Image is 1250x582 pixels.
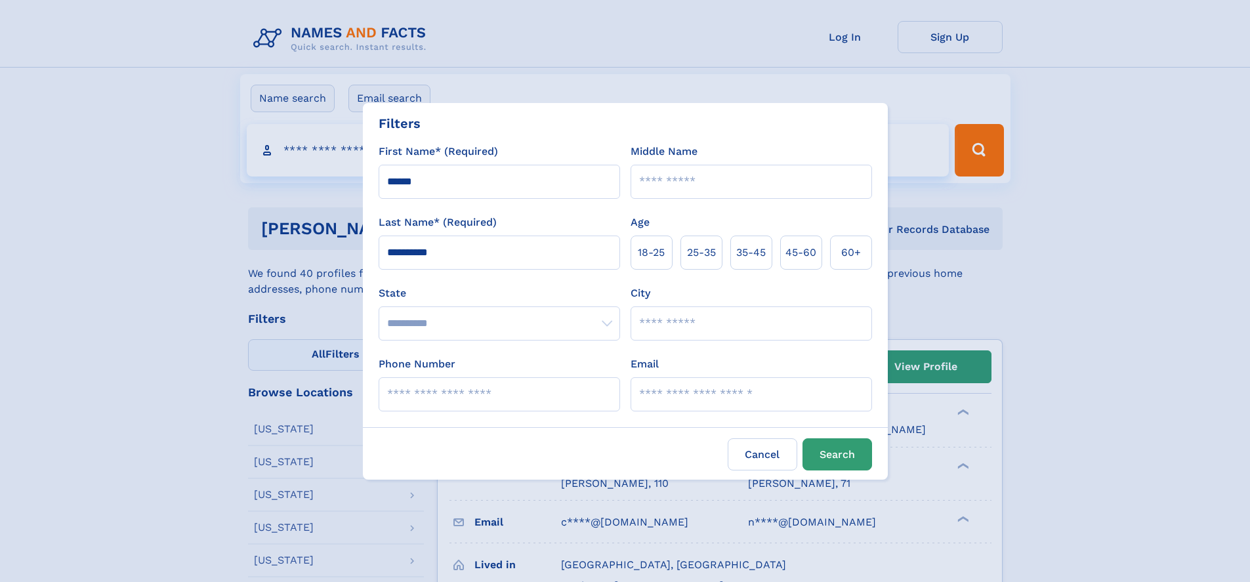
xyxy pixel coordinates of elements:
[379,114,421,133] div: Filters
[631,356,659,372] label: Email
[802,438,872,470] button: Search
[379,215,497,230] label: Last Name* (Required)
[841,245,861,260] span: 60+
[736,245,766,260] span: 35‑45
[687,245,716,260] span: 25‑35
[379,144,498,159] label: First Name* (Required)
[631,144,698,159] label: Middle Name
[728,438,797,470] label: Cancel
[379,356,455,372] label: Phone Number
[631,285,650,301] label: City
[631,215,650,230] label: Age
[785,245,816,260] span: 45‑60
[638,245,665,260] span: 18‑25
[379,285,620,301] label: State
